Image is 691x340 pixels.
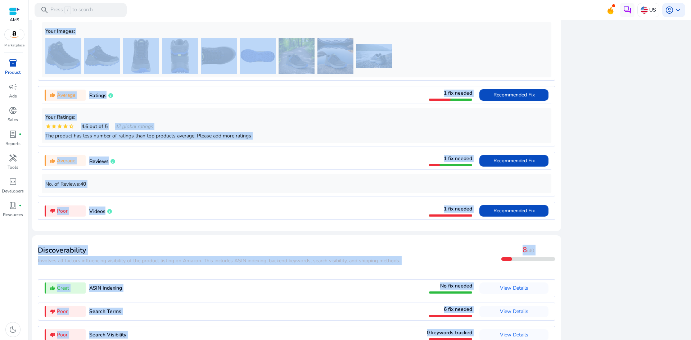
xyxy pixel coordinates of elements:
[89,308,121,315] span: Search Terms
[493,157,535,164] span: Recommended Fix
[5,29,24,40] img: amazon.svg
[57,91,75,99] span: Average
[50,6,93,14] p: Press to search
[19,133,22,136] span: fiber_manual_record
[444,205,472,212] span: 1 fix needed
[45,123,51,129] mat-icon: star
[444,306,472,313] span: 6 fix needed
[5,69,21,76] p: Product
[279,38,315,74] img: 61hIztsTtLL.jpg
[9,201,17,210] span: book_4
[50,92,55,98] mat-icon: thumb_up_alt
[649,4,656,16] p: US
[9,177,17,186] span: code_blocks
[493,91,535,98] span: Recommended Fix
[89,331,126,338] span: Search Visibility
[9,130,17,139] span: lab_profile
[38,257,400,264] span: ​​Involves all factors influencing visibility of the product listing on Amazon. This includes ASI...
[45,114,548,121] h5: Your Ratings:
[45,180,548,188] p: No. of Reviews:
[50,309,55,314] mat-icon: thumb_down_alt
[57,308,68,315] span: Poor
[641,6,648,14] img: us.svg
[115,123,153,130] span: 42 global ratings
[57,157,75,164] span: Average
[9,93,17,99] p: Ads
[50,332,55,338] mat-icon: thumb_down_alt
[9,17,20,23] p: AMS
[57,331,68,339] span: Poor
[444,90,472,96] span: 1 fix needed
[9,154,17,162] span: handyman
[527,247,534,254] span: /40
[8,164,18,171] p: Tools
[57,207,68,215] span: Poor
[665,6,674,14] span: account_circle
[40,6,49,14] span: search
[45,132,548,140] div: The product has less number of ratings than top products average. Please add more ratings
[201,38,237,74] img: 71Y3KZWrkRL.jpg
[63,123,68,129] mat-icon: star
[9,59,17,67] span: inventory_2
[317,38,353,74] img: 61WhZXzxFAL.jpg
[479,89,548,101] button: Recommended Fix
[479,155,548,167] button: Recommended Fix
[4,43,24,48] p: Marketplace
[89,285,122,291] span: ASIN Indexing
[84,38,120,74] img: 71oPZkkNKBL.jpg
[68,123,74,129] mat-icon: star_half
[89,92,107,99] span: Ratings
[38,246,400,255] h3: Discoverability
[89,208,105,215] span: Videos
[50,285,55,291] mat-icon: thumb_up_alt
[57,123,63,129] mat-icon: star
[45,28,548,35] h5: Your Images:
[5,140,21,147] p: Reports
[523,245,527,255] span: 8
[64,6,71,14] span: /
[9,106,17,115] span: donut_small
[479,205,548,217] button: Recommended Fix
[50,158,55,164] mat-icon: thumb_up_alt
[89,158,109,165] span: Reviews
[45,38,81,74] img: 81MuJjGQ9GL.jpg
[674,6,682,14] span: keyboard_arrow_down
[500,285,528,291] span: View Details
[500,308,528,315] span: View Details
[440,282,472,289] span: No fix needed
[493,207,535,214] span: Recommended Fix
[51,123,57,129] mat-icon: star
[57,284,69,292] span: Great
[19,204,22,207] span: fiber_manual_record
[240,38,276,74] img: 71HIQaaqN+L.jpg
[479,306,548,317] button: View Details
[80,181,86,187] b: 40
[479,282,548,294] button: View Details
[356,44,392,68] img: 71isvnZ+iNL.jpg
[81,123,108,130] span: 4.6 out of 5
[500,331,528,338] span: View Details
[8,117,18,123] p: Sales
[50,208,55,214] mat-icon: thumb_down_alt
[2,188,24,194] p: Developers
[123,38,159,74] img: 81suNSlLsuL.jpg
[9,325,17,334] span: dark_mode
[3,212,23,218] p: Resources
[444,155,472,162] span: 1 fix needed
[9,82,17,91] span: campaign
[162,38,198,74] img: 81iLNr2TcYL.jpg
[427,329,472,336] span: 0 keywords tracked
